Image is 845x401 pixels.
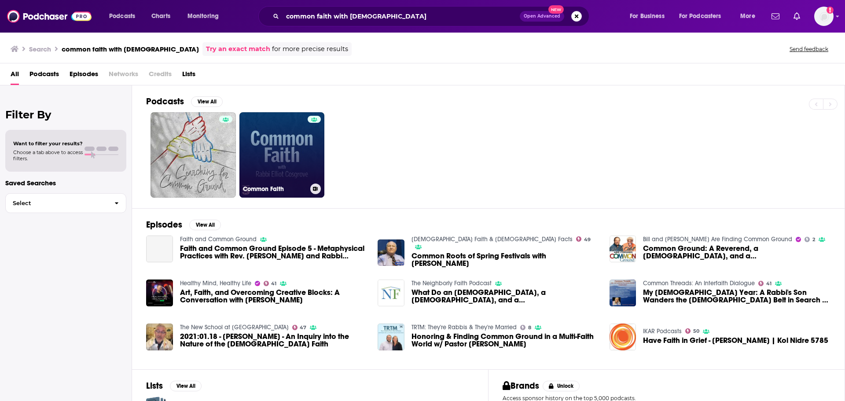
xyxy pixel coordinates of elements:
[146,219,221,230] a: EpisodesView All
[103,9,147,23] button: open menu
[520,325,531,330] a: 8
[29,45,51,53] h3: Search
[411,333,599,348] a: Honoring & Finding Common Ground in a Multi-Faith World w/ Pastor Phillip Romine
[180,245,367,260] a: Faith and Common Ground Episode 5 - Metaphysical Practices with Rev. Dr. Katy Valentine and Rabbi...
[243,185,307,193] h3: Common Faith
[146,96,223,107] a: PodcastsView All
[267,6,598,26] div: Search podcasts, credits, & more...
[693,329,699,333] span: 50
[70,67,98,85] span: Episodes
[272,44,348,54] span: for more precise results
[378,324,404,350] img: Honoring & Finding Common Ground in a Multi-Faith World w/ Pastor Phillip Romine
[170,381,202,391] button: View All
[679,10,721,22] span: For Podcasters
[146,9,176,23] a: Charts
[643,337,828,344] span: Have Faith in Grief - [PERSON_NAME] | Kol Nidre 5785
[787,45,831,53] button: Send feedback
[146,380,163,391] h2: Lists
[610,280,636,306] img: My Jesus Year: A Rabbi's Son Wanders the Bible Belt in Search of His Own Faith Parts 1 & 2
[109,67,138,85] span: Networks
[182,67,195,85] a: Lists
[6,200,107,206] span: Select
[610,324,636,350] img: Have Faith in Grief - Rabbi Morris Panitz | Kol Nidre 5785
[13,149,83,162] span: Choose a tab above to access filters.
[768,9,783,24] a: Show notifications dropdown
[630,10,665,22] span: For Business
[790,9,804,24] a: Show notifications dropdown
[378,239,404,266] img: Common Roots of Spring Festivals with Rabbi Levin
[584,238,591,242] span: 49
[11,67,19,85] a: All
[189,220,221,230] button: View All
[181,9,230,23] button: open menu
[520,11,564,22] button: Open AdvancedNew
[576,236,591,242] a: 49
[610,235,636,262] img: Common Ground: A Reverend, a Rabbi, and a Pastor
[805,237,815,242] a: 2
[151,10,170,22] span: Charts
[149,67,172,85] span: Credits
[378,280,404,306] a: What Do an Evangelical, a Priest, and a Rabbi Have in Common?
[740,10,755,22] span: More
[411,333,599,348] span: Honoring & Finding Common Ground in a Multi-Faith World w/ Pastor [PERSON_NAME]
[180,280,251,287] a: Healthy Mind, Healthy Life
[734,9,766,23] button: open menu
[146,280,173,306] img: Art, Faith, and Overcoming Creative Blocks: A Conversation with Rabbi Alon
[411,324,517,331] a: TRTM: They're Rabbis & They're Married
[264,281,277,286] a: 41
[643,289,830,304] a: My Jesus Year: A Rabbi's Son Wanders the Bible Belt in Search of His Own Faith Parts 1 & 2
[643,235,792,243] a: Bill and Odell Are Finding Common Ground
[7,8,92,25] img: Podchaser - Follow, Share and Rate Podcasts
[5,193,126,213] button: Select
[206,44,270,54] a: Try an exact match
[300,326,306,330] span: 47
[643,280,755,287] a: Common Threads: An Interfaith Dialogue
[109,10,135,22] span: Podcasts
[187,10,219,22] span: Monitoring
[543,381,580,391] button: Unlock
[146,235,173,262] a: Faith and Common Ground Episode 5 - Metaphysical Practices with Rev. Dr. Katy Valentine and Rabbi...
[548,5,564,14] span: New
[411,252,599,267] span: Common Roots of Spring Festivals with [PERSON_NAME]
[5,179,126,187] p: Saved Searches
[411,235,573,243] a: Jewish Faith & Jewish Facts
[411,280,492,287] a: The Neighborly Faith Podcast
[643,245,830,260] a: Common Ground: A Reverend, a Rabbi, and a Pastor
[180,289,367,304] a: Art, Faith, and Overcoming Creative Blocks: A Conversation with Rabbi Alon
[411,252,599,267] a: Common Roots of Spring Festivals with Rabbi Levin
[62,45,199,53] h3: common faith with [DEMOGRAPHIC_DATA]
[643,245,830,260] span: Common Ground: A Reverend, a [DEMOGRAPHIC_DATA], and a [DEMOGRAPHIC_DATA]
[146,219,182,230] h2: Episodes
[191,96,223,107] button: View All
[180,333,367,348] a: 2021:01.18 - Rabbi Irwin Keller - An Inquiry into the Nature of the Jewish Faith
[146,324,173,350] img: 2021:01.18 - Rabbi Irwin Keller - An Inquiry into the Nature of the Jewish Faith
[146,380,202,391] a: ListsView All
[643,337,828,344] a: Have Faith in Grief - Rabbi Morris Panitz | Kol Nidre 5785
[180,289,367,304] span: Art, Faith, and Overcoming Creative Blocks: A Conversation with [PERSON_NAME]
[503,380,539,391] h2: Brands
[827,7,834,14] svg: Add a profile image
[239,112,325,198] a: Common Faith
[814,7,834,26] img: User Profile
[411,289,599,304] a: What Do an Evangelical, a Priest, and a Rabbi Have in Common?
[685,328,699,334] a: 50
[180,235,257,243] a: Faith and Common Ground
[814,7,834,26] span: Logged in as smeizlik
[13,140,83,147] span: Want to filter your results?
[292,325,307,330] a: 47
[180,333,367,348] span: 2021:01.18 - [PERSON_NAME] - An Inquiry into the Nature of the [DEMOGRAPHIC_DATA] Faith
[271,282,276,286] span: 41
[643,327,682,335] a: IKAR Podcasts
[29,67,59,85] a: Podcasts
[814,7,834,26] button: Show profile menu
